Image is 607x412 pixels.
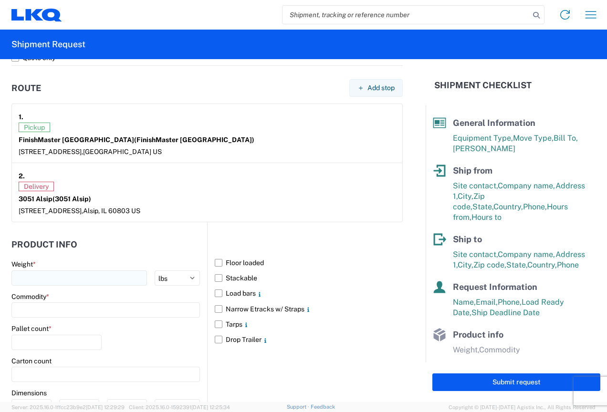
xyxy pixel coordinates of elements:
[367,83,395,93] span: Add stop
[498,181,555,190] span: Company name,
[191,404,230,410] span: [DATE] 12:25:34
[432,373,600,391] button: Submit request
[215,286,403,301] label: Load bars
[449,403,596,412] span: Copyright © [DATE]-[DATE] Agistix Inc., All Rights Reserved
[19,195,91,203] strong: 3051 Alsip
[453,134,513,143] span: Equipment Type,
[11,292,49,301] label: Commodity
[453,345,479,354] span: Weight,
[434,80,532,91] h2: Shipment Checklist
[19,148,83,155] span: [STREET_ADDRESS],
[19,170,25,182] strong: 2.
[498,298,522,307] span: Phone,
[493,202,523,211] span: Country,
[473,260,506,269] span: Zip code,
[215,255,403,270] label: Floor loaded
[11,324,52,333] label: Pallet count
[11,240,77,249] h2: Product Info
[86,404,125,410] span: [DATE] 12:29:29
[513,134,554,143] span: Move Type,
[129,404,230,410] span: Client: 2025.16.0-1592391
[215,270,403,286] label: Stackable
[11,357,52,365] label: Carton count
[453,234,482,244] span: Ship to
[498,250,555,259] span: Company name,
[523,202,547,211] span: Phone,
[11,404,125,410] span: Server: 2025.16.0-1ffcc23b9e2
[11,39,85,50] h2: Shipment Request
[19,207,83,215] span: [STREET_ADDRESS],
[283,6,530,24] input: Shipment, tracking or reference number
[453,118,535,128] span: General Information
[458,192,473,201] span: City,
[453,298,476,307] span: Name,
[453,165,492,175] span: Ship from
[83,148,162,155] span: [GEOGRAPHIC_DATA] US
[11,260,36,268] label: Weight
[19,136,254,144] strong: FinishMaster [GEOGRAPHIC_DATA]
[471,308,540,317] span: Ship Deadline Date
[506,260,527,269] span: State,
[479,345,520,354] span: Commodity
[311,404,335,410] a: Feedback
[215,332,403,347] label: Drop Trailer
[453,181,498,190] span: Site contact,
[11,83,41,93] h2: Route
[458,260,473,269] span: City,
[527,260,557,269] span: Country,
[471,213,502,222] span: Hours to
[11,389,47,397] label: Dimensions
[215,301,403,317] label: Narrow Etracks w/ Straps
[476,298,498,307] span: Email,
[557,260,579,269] span: Phone
[453,144,515,153] span: [PERSON_NAME]
[453,330,503,340] span: Product info
[83,207,140,215] span: Alsip, IL 60803 US
[134,136,254,144] span: (FinishMaster [GEOGRAPHIC_DATA])
[19,111,23,123] strong: 1.
[215,317,403,332] label: Tarps
[554,134,578,143] span: Bill To,
[453,282,537,292] span: Request Information
[19,182,54,191] span: Delivery
[287,404,311,410] a: Support
[52,195,91,203] span: (3051 Alsip)
[472,202,493,211] span: State,
[19,123,50,132] span: Pickup
[349,79,403,97] button: Add stop
[453,250,498,259] span: Site contact,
